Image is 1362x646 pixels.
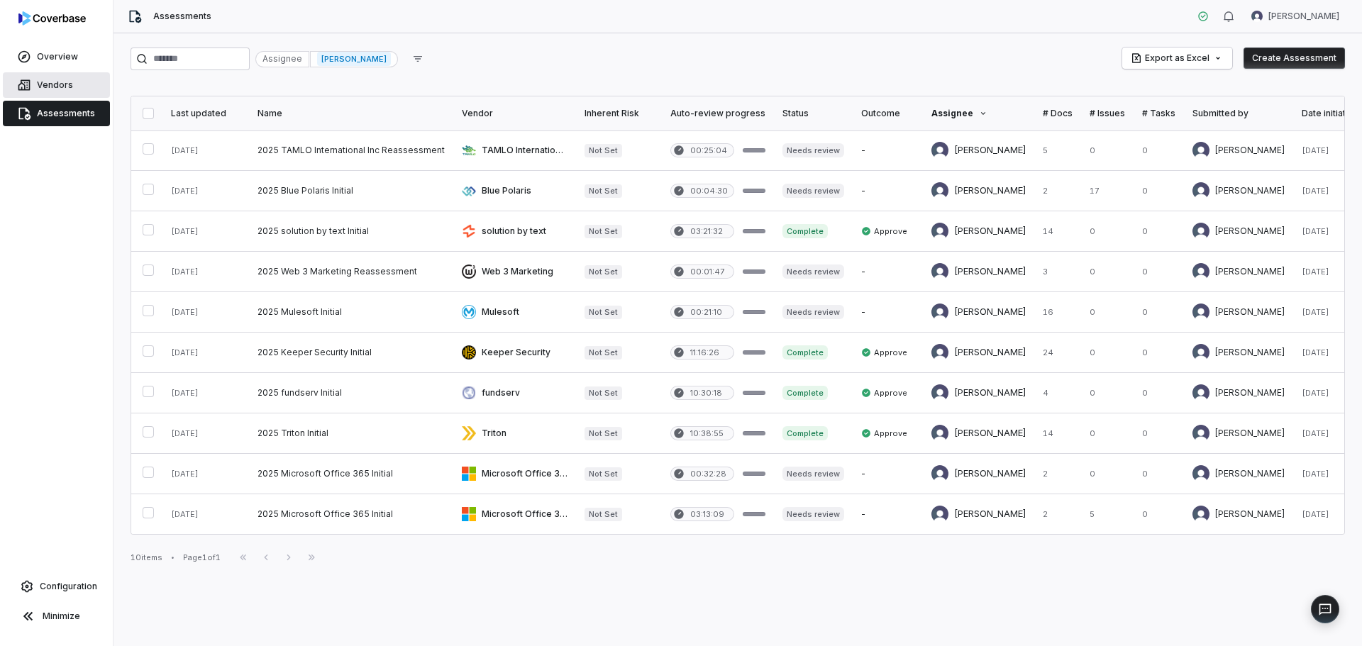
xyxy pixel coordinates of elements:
[1142,108,1175,119] div: # Tasks
[3,101,110,126] a: Assessments
[1192,182,1209,199] img: Esther Barreto avatar
[1192,425,1209,442] img: Esther Barreto avatar
[853,252,923,292] td: -
[861,108,914,119] div: Outcome
[37,51,78,62] span: Overview
[171,108,240,119] div: Last updated
[585,108,653,119] div: Inherent Risk
[1192,223,1209,240] img: Esther Barreto avatar
[670,108,765,119] div: Auto-review progress
[1043,108,1073,119] div: # Docs
[1192,384,1209,401] img: Esther Barreto avatar
[43,611,80,622] span: Minimize
[1090,108,1125,119] div: # Issues
[931,108,1026,119] div: Assignee
[1192,108,1285,119] div: Submitted by
[37,79,73,91] span: Vendors
[131,552,162,563] div: 10 items
[931,303,948,321] img: Esther Barreto avatar
[853,494,923,535] td: -
[317,52,391,66] span: [PERSON_NAME]
[1192,344,1209,361] img: Esther Barreto avatar
[1244,48,1345,69] button: Create Assessment
[6,602,107,630] button: Minimize
[931,223,948,240] img: Esther Barreto avatar
[153,11,211,22] span: Assessments
[931,425,948,442] img: Esther Barreto avatar
[1192,506,1209,523] img: Esther Barreto avatar
[853,171,923,211] td: -
[1192,142,1209,159] img: Esther Barreto avatar
[853,454,923,494] td: -
[171,552,175,562] div: •
[310,51,398,67] div: [PERSON_NAME]
[183,552,221,563] div: Page 1 of 1
[782,108,844,119] div: Status
[1192,465,1209,482] img: Esther Barreto avatar
[6,574,107,599] a: Configuration
[18,11,86,26] img: logo-D7KZi-bG.svg
[3,72,110,98] a: Vendors
[931,465,948,482] img: Esther Barreto avatar
[258,108,445,119] div: Name
[1122,48,1232,69] button: Export as Excel
[1268,11,1339,22] span: [PERSON_NAME]
[931,506,948,523] img: Esther Barreto avatar
[1192,263,1209,280] img: Esther Barreto avatar
[40,581,97,592] span: Configuration
[255,51,309,67] div: Assignee
[853,130,923,171] td: -
[3,44,110,69] a: Overview
[931,142,948,159] img: Esther Barreto avatar
[37,108,95,119] span: Assessments
[931,344,948,361] img: Esther Barreto avatar
[853,292,923,333] td: -
[1192,303,1209,321] img: Esther Barreto avatar
[1251,11,1263,22] img: Esther Barreto avatar
[462,108,567,119] div: Vendor
[931,263,948,280] img: Esther Barreto avatar
[931,384,948,401] img: Esther Barreto avatar
[931,182,948,199] img: Esther Barreto avatar
[1243,6,1348,27] button: Esther Barreto avatar[PERSON_NAME]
